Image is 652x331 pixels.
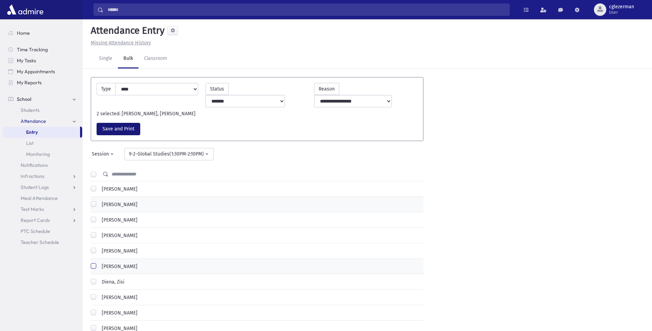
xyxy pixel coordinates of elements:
[92,150,109,158] div: Session
[3,116,82,127] a: Attendance
[97,123,140,135] button: Save and Print
[21,195,58,201] span: Meal Attendance
[139,49,173,68] a: Classroom
[17,57,36,64] span: My Tasks
[3,55,82,66] a: My Tasks
[21,184,49,190] span: Student Logs
[3,105,82,116] a: Students
[3,171,82,182] a: Infractions
[3,160,82,171] a: Notifications
[99,263,137,270] label: [PERSON_NAME]
[3,28,82,39] a: Home
[3,215,82,226] a: Report Cards
[99,247,137,255] label: [PERSON_NAME]
[103,3,509,16] input: Search
[21,228,50,234] span: PTC Schedule
[99,309,137,317] label: [PERSON_NAME]
[3,94,82,105] a: School
[3,193,82,204] a: Meal Attendance
[609,4,634,10] span: cglezerman
[88,40,151,46] a: Missing Attendance History
[21,206,44,212] span: Test Marks
[93,110,421,117] div: 2 selected: [PERSON_NAME], [PERSON_NAME]
[314,83,339,95] label: Reason
[21,107,40,113] span: Students
[118,49,139,68] a: Bulk
[5,3,45,17] img: AdmirePro
[21,162,48,168] span: Notifications
[3,182,82,193] a: Student Logs
[87,148,119,160] button: Session
[99,278,124,286] label: Diena, Zisi
[3,127,80,138] a: Entry
[3,237,82,248] a: Teacher Schedule
[99,185,137,193] label: [PERSON_NAME]
[3,44,82,55] a: Time Tracking
[99,216,137,224] label: [PERSON_NAME]
[124,148,214,160] button: 9-2-Global Studies(1:30PM-2:10PM)
[17,79,42,86] span: My Reports
[3,77,82,88] a: My Reports
[88,25,165,36] h5: Attendance Entry
[129,150,204,158] div: 9-2-Global Studies(1:30PM-2:10PM)
[21,118,46,124] span: Attendance
[93,49,118,68] a: Single
[206,83,229,95] label: Status
[91,40,151,46] u: Missing Attendance History
[3,138,82,149] a: List
[99,294,137,301] label: [PERSON_NAME]
[21,173,44,179] span: Infractions
[17,68,55,75] span: My Appointments
[21,239,59,245] span: Teacher Schedule
[21,217,50,223] span: Report Cards
[3,149,82,160] a: Monitoring
[26,129,38,135] span: Entry
[17,30,30,36] span: Home
[3,204,82,215] a: Test Marks
[97,83,115,95] label: Type
[609,10,634,15] span: User
[17,96,31,102] span: School
[3,66,82,77] a: My Appointments
[3,226,82,237] a: PTC Schedule
[17,46,48,53] span: Time Tracking
[99,232,137,239] label: [PERSON_NAME]
[26,140,34,146] span: List
[26,151,50,157] span: Monitoring
[99,201,137,208] label: [PERSON_NAME]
